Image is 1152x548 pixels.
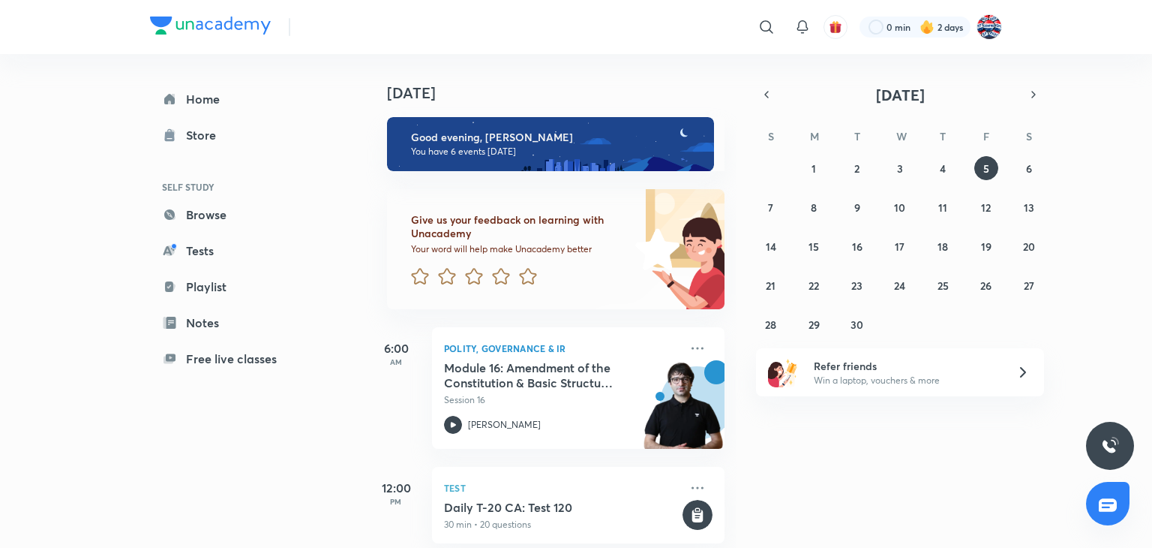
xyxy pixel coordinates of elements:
[642,360,724,464] img: unacademy
[150,17,271,38] a: Company Logo
[940,129,946,143] abbr: Thursday
[802,273,826,297] button: September 22, 2025
[940,161,946,176] abbr: September 4, 2025
[888,273,912,297] button: September 24, 2025
[584,189,724,309] img: feedback_image
[888,195,912,219] button: September 10, 2025
[759,312,783,336] button: September 28, 2025
[759,195,783,219] button: September 7, 2025
[854,161,859,176] abbr: September 2, 2025
[411,146,700,158] p: You have 6 events [DATE]
[983,129,989,143] abbr: Friday
[1024,279,1034,293] abbr: September 27, 2025
[1026,161,1032,176] abbr: September 6, 2025
[931,234,955,258] button: September 18, 2025
[808,279,819,293] abbr: September 22, 2025
[854,129,860,143] abbr: Tuesday
[1017,234,1041,258] button: September 20, 2025
[814,358,998,374] h6: Refer friends
[444,339,679,357] p: Polity, Governance & IR
[938,200,947,215] abbr: September 11, 2025
[768,200,773,215] abbr: September 7, 2025
[150,200,324,230] a: Browse
[444,518,679,531] p: 30 min • 20 questions
[444,393,679,407] p: Session 16
[759,234,783,258] button: September 14, 2025
[897,161,903,176] abbr: September 3, 2025
[811,161,816,176] abbr: September 1, 2025
[974,234,998,258] button: September 19, 2025
[366,497,426,506] p: PM
[845,234,869,258] button: September 16, 2025
[1026,129,1032,143] abbr: Saturday
[366,479,426,497] h5: 12:00
[931,273,955,297] button: September 25, 2025
[976,14,1002,40] img: Nilanshu kumar
[974,156,998,180] button: September 5, 2025
[876,85,925,105] span: [DATE]
[937,279,949,293] abbr: September 25, 2025
[759,273,783,297] button: September 21, 2025
[845,312,869,336] button: September 30, 2025
[766,279,775,293] abbr: September 21, 2025
[1017,195,1041,219] button: September 13, 2025
[931,156,955,180] button: September 4, 2025
[810,129,819,143] abbr: Monday
[387,84,739,102] h4: [DATE]
[150,174,324,200] h6: SELF STUDY
[851,279,862,293] abbr: September 23, 2025
[845,156,869,180] button: September 2, 2025
[366,339,426,357] h5: 6:00
[919,20,934,35] img: streak
[808,318,820,332] abbr: September 29, 2025
[981,239,991,254] abbr: September 19, 2025
[411,213,630,240] h6: Give us your feedback on learning with Unacademy
[777,84,1023,105] button: [DATE]
[974,273,998,297] button: September 26, 2025
[888,234,912,258] button: September 17, 2025
[150,84,324,114] a: Home
[150,17,271,35] img: Company Logo
[983,161,989,176] abbr: September 5, 2025
[845,195,869,219] button: September 9, 2025
[823,15,847,39] button: avatar
[1017,273,1041,297] button: September 27, 2025
[150,272,324,302] a: Playlist
[895,239,904,254] abbr: September 17, 2025
[854,200,860,215] abbr: September 9, 2025
[768,129,774,143] abbr: Sunday
[444,360,631,390] h5: Module 16: Amendment of the Constitution & Basic Structure Doctrine
[852,239,862,254] abbr: September 16, 2025
[974,195,998,219] button: September 12, 2025
[808,239,819,254] abbr: September 15, 2025
[850,318,863,332] abbr: September 30, 2025
[411,243,630,255] p: Your word will help make Unacademy better
[894,279,905,293] abbr: September 24, 2025
[980,279,991,293] abbr: September 26, 2025
[814,374,998,387] p: Win a laptop, vouchers & more
[811,200,817,215] abbr: September 8, 2025
[802,195,826,219] button: September 8, 2025
[894,200,905,215] abbr: September 10, 2025
[150,236,324,266] a: Tests
[1023,239,1035,254] abbr: September 20, 2025
[802,234,826,258] button: September 15, 2025
[896,129,907,143] abbr: Wednesday
[150,344,324,374] a: Free live classes
[931,195,955,219] button: September 11, 2025
[411,131,700,144] h6: Good evening, [PERSON_NAME]
[186,126,225,144] div: Store
[981,200,991,215] abbr: September 12, 2025
[150,120,324,150] a: Store
[937,239,948,254] abbr: September 18, 2025
[150,308,324,338] a: Notes
[1017,156,1041,180] button: September 6, 2025
[802,312,826,336] button: September 29, 2025
[468,418,541,432] p: [PERSON_NAME]
[888,156,912,180] button: September 3, 2025
[845,273,869,297] button: September 23, 2025
[1101,437,1119,455] img: ttu
[366,357,426,366] p: AM
[387,117,714,171] img: evening
[768,357,798,387] img: referral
